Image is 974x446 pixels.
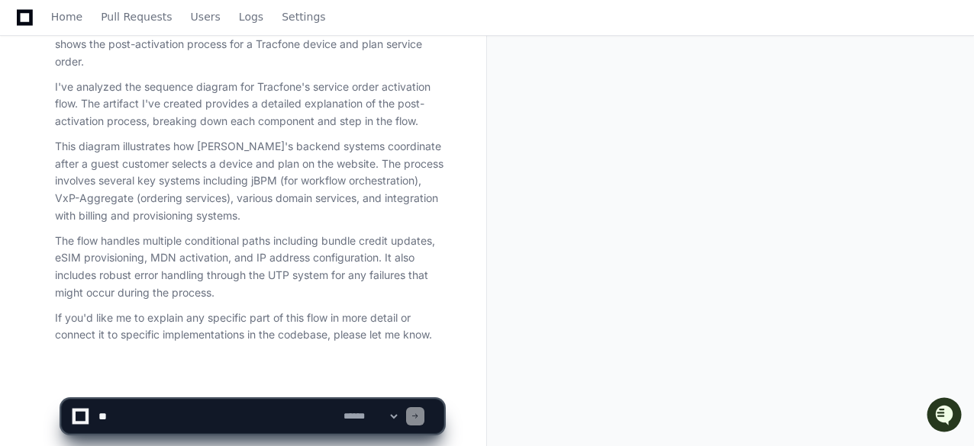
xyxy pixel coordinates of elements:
span: Home [51,12,82,21]
span: Settings [282,12,325,21]
img: PlayerZero [15,15,46,46]
span: Pull Requests [101,12,172,21]
button: Start new chat [260,118,278,136]
span: Pylon [152,160,185,172]
p: I'll create a comprehensive explanation of this sequence diagram which shows the post-activation ... [55,18,443,70]
p: This diagram illustrates how [PERSON_NAME]'s backend systems coordinate after a guest customer se... [55,138,443,225]
div: Welcome [15,61,278,85]
p: If you'd like me to explain any specific part of this flow in more detail or connect it to specif... [55,310,443,345]
span: Logs [239,12,263,21]
iframe: Open customer support [925,396,966,437]
div: Start new chat [52,114,250,129]
img: 1756235613930-3d25f9e4-fa56-45dd-b3ad-e072dfbd1548 [15,114,43,141]
p: The flow handles multiple conditional paths including bundle credit updates, eSIM provisioning, M... [55,233,443,302]
div: We're offline, but we'll be back soon! [52,129,221,141]
p: I've analyzed the sequence diagram for Tracfone's service order activation flow. The artifact I'v... [55,79,443,130]
a: Powered byPylon [108,159,185,172]
span: Users [191,12,221,21]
